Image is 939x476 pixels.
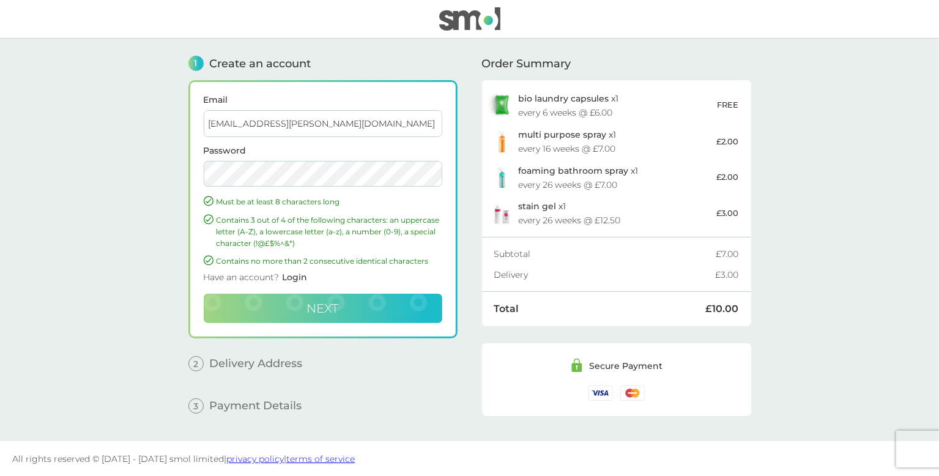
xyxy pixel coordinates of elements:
[188,56,204,71] span: 1
[519,94,619,103] p: x 1
[204,95,442,104] label: Email
[226,453,284,464] a: privacy policy
[717,171,739,184] p: £2.00
[519,216,621,225] div: every 26 weeks @ £12.50
[482,58,571,69] span: Order Summary
[286,453,355,464] a: terms of service
[204,294,442,323] button: Next
[519,93,609,104] span: bio laundry capsules
[217,255,442,267] p: Contains no more than 2 consecutive identical characters
[439,7,500,31] img: smol
[588,385,613,401] img: /assets/icons/cards/visa.svg
[717,207,739,220] p: £3.00
[519,201,566,211] p: x 1
[519,108,613,117] div: every 6 weeks @ £6.00
[519,201,557,212] span: stain gel
[210,400,302,411] span: Payment Details
[494,304,706,314] div: Total
[204,146,442,155] label: Password
[494,250,716,258] div: Subtotal
[717,135,739,148] p: £2.00
[706,304,739,314] div: £10.00
[217,214,442,250] p: Contains 3 out of 4 of the following characters: an uppercase letter (A-Z), a lowercase letter (a...
[210,58,311,69] span: Create an account
[519,180,618,189] div: every 26 weeks @ £7.00
[519,144,616,153] div: every 16 weeks @ £7.00
[188,398,204,414] span: 3
[620,385,645,401] img: /assets/icons/cards/mastercard.svg
[217,196,442,207] p: Must be at least 8 characters long
[716,250,739,258] div: £7.00
[718,99,739,111] p: FREE
[204,267,442,294] div: Have an account?
[283,272,308,283] span: Login
[210,358,303,369] span: Delivery Address
[519,165,629,176] span: foaming bathroom spray
[519,129,607,140] span: multi purpose spray
[307,301,339,316] span: Next
[188,356,204,371] span: 2
[494,270,716,279] div: Delivery
[590,362,663,370] div: Secure Payment
[519,166,639,176] p: x 1
[519,130,617,139] p: x 1
[716,270,739,279] div: £3.00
